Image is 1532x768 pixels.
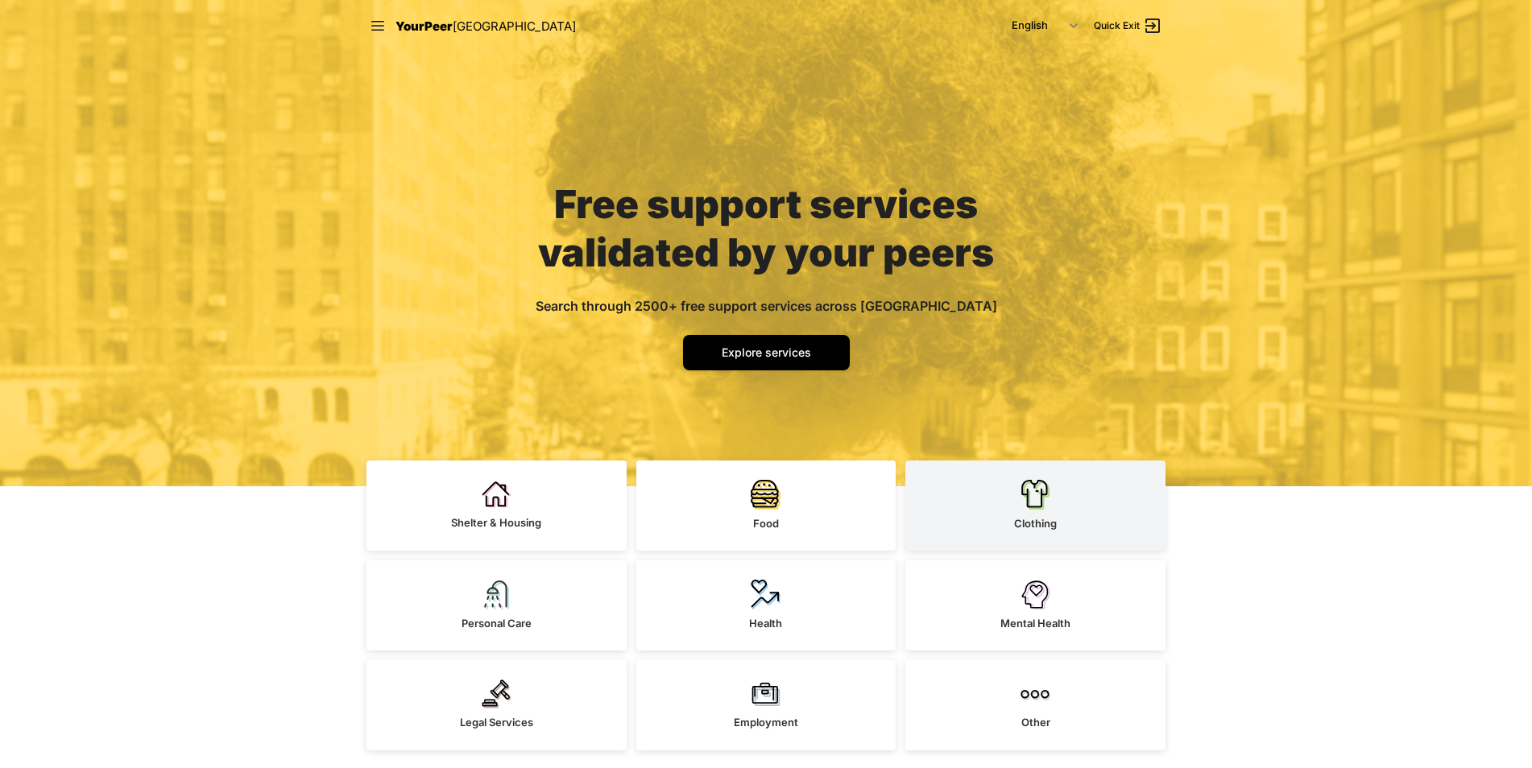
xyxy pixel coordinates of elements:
[460,716,533,729] span: Legal Services
[1094,19,1140,32] span: Quick Exit
[905,560,1166,650] a: Mental Health
[366,460,627,551] a: Shelter & Housing
[753,517,779,530] span: Food
[636,560,896,650] a: Health
[722,345,811,359] span: Explore services
[683,335,850,370] a: Explore services
[749,617,782,630] span: Health
[636,660,896,750] a: Employment
[905,460,1166,551] a: Clothing
[453,19,576,34] span: [GEOGRAPHIC_DATA]
[1094,16,1162,35] a: Quick Exit
[462,617,532,630] span: Personal Care
[905,660,1166,750] a: Other
[451,516,541,529] span: Shelter & Housing
[395,19,453,34] span: YourPeer
[538,180,994,276] span: Free support services validated by your peers
[366,660,627,750] a: Legal Services
[366,560,627,650] a: Personal Care
[395,16,576,36] a: YourPeer[GEOGRAPHIC_DATA]
[536,298,997,314] span: Search through 2500+ free support services across [GEOGRAPHIC_DATA]
[1021,716,1050,729] span: Other
[636,460,896,551] a: Food
[1000,617,1070,630] span: Mental Health
[734,716,798,729] span: Employment
[1014,517,1057,530] span: Clothing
